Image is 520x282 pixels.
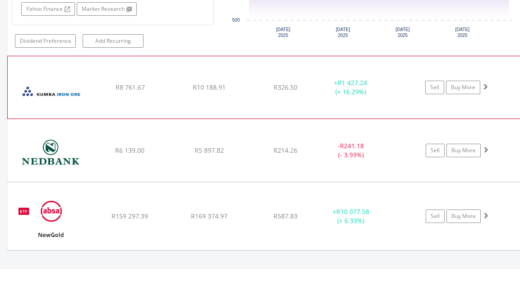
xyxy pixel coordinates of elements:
a: Sell [426,209,445,223]
a: Dividend Preference [15,34,76,48]
div: + (+ 6.33%) [317,207,385,225]
a: Buy More [446,81,480,94]
img: EQU.ZA.GLD.png [12,194,89,248]
span: R241.18 [340,141,364,150]
a: Sell [426,144,445,157]
span: R169 374.97 [191,212,227,220]
span: R10 077.58 [336,207,369,216]
a: Market Research [77,2,137,16]
span: R214.26 [274,146,297,155]
span: R1 427.24 [338,78,367,87]
div: - (- 3.93%) [317,141,385,159]
img: EQU.ZA.KIO.png [12,68,90,116]
span: R6 139.00 [115,146,144,155]
text: [DATE] 2025 [336,27,350,38]
span: R587.83 [274,212,297,220]
a: Add Recurring [83,34,144,48]
a: Buy More [446,209,481,223]
span: R8 761.67 [116,83,145,91]
a: Yahoo Finance [21,2,75,16]
img: EQU.ZA.NED.png [12,131,89,179]
text: [DATE] 2025 [276,27,291,38]
span: R326.50 [274,83,297,91]
text: 500 [232,18,240,23]
span: R159 297.39 [111,212,148,220]
text: [DATE] 2025 [396,27,410,38]
text: [DATE] 2025 [455,27,470,38]
a: Buy More [446,144,481,157]
div: + (+ 16.29%) [317,78,385,96]
span: R5 897.82 [195,146,224,155]
span: R10 188.91 [193,83,226,91]
a: Sell [425,81,444,94]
